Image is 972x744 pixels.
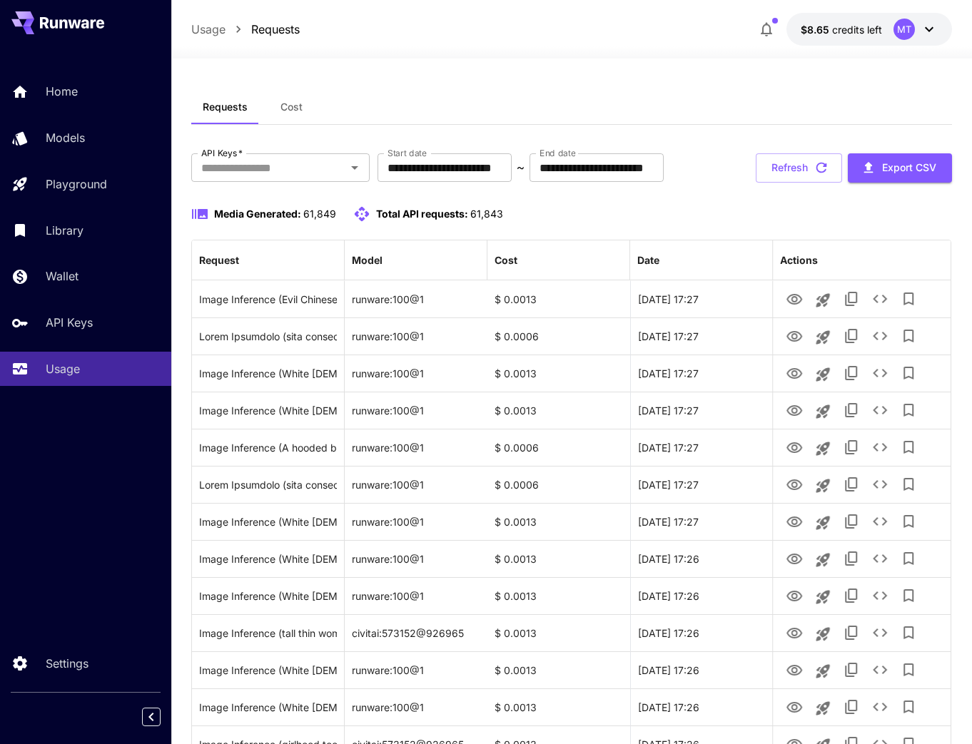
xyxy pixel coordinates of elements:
button: Add to library [894,396,923,424]
div: $ 0.0013 [487,392,630,429]
a: Requests [251,21,300,38]
p: ~ [517,159,525,176]
button: Add to library [894,618,923,647]
button: Add to library [894,285,923,313]
p: Usage [46,360,80,377]
button: Copy TaskUUID [837,581,866,610]
div: civitai:573152@926965 [345,614,487,651]
div: 24 Sep, 2025 17:26 [630,577,773,614]
button: Copy TaskUUID [837,322,866,350]
button: See details [866,396,894,424]
button: See details [866,322,894,350]
div: runware:100@1 [345,392,487,429]
div: MT [893,19,915,40]
label: End date [540,147,575,159]
div: Click to copy prompt [199,429,337,466]
button: Launch in playground [809,360,837,389]
div: Cost [495,254,517,266]
span: 61,849 [303,208,336,220]
div: $ 0.0013 [487,540,630,577]
div: $ 0.0013 [487,355,630,392]
button: See details [866,359,894,387]
div: 24 Sep, 2025 17:26 [630,614,773,651]
label: API Keys [201,147,243,159]
button: See details [866,656,894,684]
div: $ 0.0013 [487,688,630,725]
p: Playground [46,175,107,193]
button: Launch in playground [809,583,837,611]
p: Models [46,129,85,146]
button: Add to library [894,581,923,610]
p: Library [46,222,83,239]
div: Click to copy prompt [199,541,337,577]
button: Launch in playground [809,397,837,426]
div: runware:100@1 [345,540,487,577]
span: $8.65 [801,24,832,36]
button: View [780,655,809,684]
button: Copy TaskUUID [837,507,866,536]
button: Launch in playground [809,546,837,574]
p: Settings [46,655,88,672]
div: Date [637,254,659,266]
button: View [780,284,809,313]
button: View [780,432,809,462]
p: Usage [191,21,226,38]
button: Copy TaskUUID [837,359,866,387]
div: Click to copy prompt [199,504,337,540]
div: Click to copy prompt [199,467,337,503]
button: See details [866,470,894,499]
div: 24 Sep, 2025 17:26 [630,540,773,577]
div: Click to copy prompt [199,355,337,392]
div: Click to copy prompt [199,392,337,429]
button: View [780,618,809,647]
div: Click to copy prompt [199,318,337,355]
div: 24 Sep, 2025 17:27 [630,503,773,540]
div: Actions [780,254,818,266]
span: Cost [280,101,303,113]
label: Start date [388,147,427,159]
div: runware:100@1 [345,503,487,540]
div: 24 Sep, 2025 17:27 [630,392,773,429]
div: runware:100@1 [345,429,487,466]
button: Add to library [894,656,923,684]
button: Collapse sidebar [142,708,161,726]
button: Add to library [894,359,923,387]
button: See details [866,544,894,573]
span: Requests [203,101,248,113]
div: runware:100@1 [345,688,487,725]
span: credits left [832,24,882,36]
button: See details [866,285,894,313]
button: $8.65358MT [786,13,952,46]
button: Copy TaskUUID [837,396,866,424]
button: Copy TaskUUID [837,544,866,573]
button: See details [866,581,894,610]
button: Launch in playground [809,434,837,463]
span: 61,843 [470,208,503,220]
div: Click to copy prompt [199,689,337,725]
div: 24 Sep, 2025 17:27 [630,280,773,317]
div: Request [199,254,239,266]
div: $ 0.0006 [487,429,630,466]
button: Copy TaskUUID [837,285,866,313]
div: runware:100@1 [345,466,487,503]
div: $ 0.0013 [487,280,630,317]
div: $ 0.0013 [487,503,630,540]
button: Copy TaskUUID [837,433,866,462]
div: 24 Sep, 2025 17:27 [630,317,773,355]
p: Home [46,83,78,100]
button: Launch in playground [809,472,837,500]
div: Click to copy prompt [199,652,337,688]
div: runware:100@1 [345,280,487,317]
button: Add to library [894,470,923,499]
button: Add to library [894,507,923,536]
button: Copy TaskUUID [837,618,866,647]
div: Click to copy prompt [199,615,337,651]
div: runware:100@1 [345,317,487,355]
div: $ 0.0013 [487,577,630,614]
div: $ 0.0006 [487,317,630,355]
span: Total API requests: [376,208,468,220]
button: View [780,358,809,387]
button: See details [866,693,894,721]
div: 24 Sep, 2025 17:27 [630,466,773,503]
